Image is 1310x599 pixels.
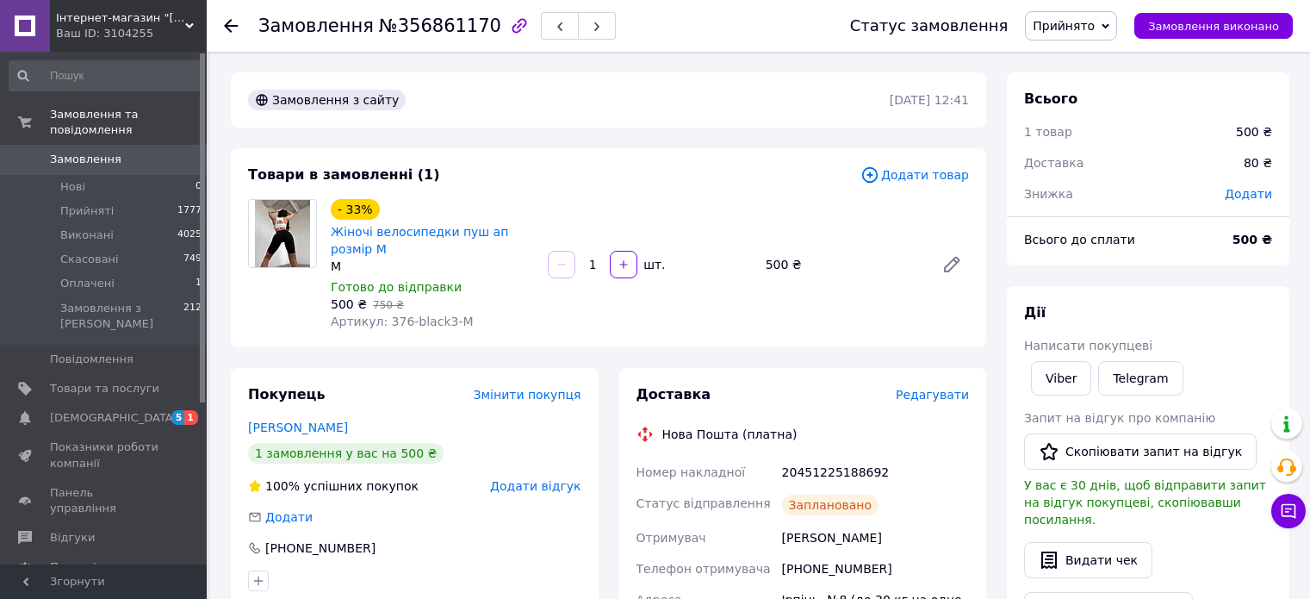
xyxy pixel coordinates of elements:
a: Telegram [1098,361,1183,396]
span: Товари та послуги [50,381,159,396]
span: Повідомлення [50,352,133,367]
a: Viber [1031,361,1091,396]
span: Дії [1024,304,1046,321]
span: Додати [1225,187,1272,201]
span: Знижка [1024,187,1073,201]
span: Додати [265,510,313,524]
div: - 33% [331,199,380,220]
div: успішних покупок [248,477,419,495]
span: Покупець [248,386,326,402]
span: Прийняті [60,203,114,219]
span: Запит на відгук про компанію [1024,411,1215,425]
span: 749 [183,252,202,267]
span: Написати покупцеві [1024,339,1152,353]
button: Скопіювати запит на відгук [1024,434,1257,470]
span: Артикул: 376-black3-M [331,315,474,328]
span: Відгуки [50,530,95,546]
span: Товари в замовленні (1) [248,166,440,183]
span: Показники роботи компанії [50,440,159,471]
span: 1777 [177,203,202,219]
button: Видати чек [1024,542,1152,578]
span: Готово до відправки [331,280,462,294]
span: Скасовані [60,252,119,267]
a: Редагувати [934,247,969,282]
span: Панель управління [50,485,159,516]
span: 0 [196,179,202,195]
span: Номер накладної [636,465,746,479]
span: Інтернет-магазин "Helen Bag" [56,10,185,26]
span: 1 товар [1024,125,1072,139]
span: 1 [184,410,198,425]
span: 1 [196,276,202,291]
time: [DATE] 12:41 [890,93,969,107]
span: Замовлення та повідомлення [50,107,207,138]
span: 4025 [177,228,202,243]
span: У вас є 30 днів, щоб відправити запит на відгук покупцеві, скопіювавши посилання. [1024,478,1266,527]
span: Змінити покупця [474,388,581,402]
span: Додати відгук [490,479,580,493]
span: 100% [265,479,300,493]
span: Доставка [1024,156,1083,170]
span: Виконані [60,228,114,243]
div: 20451225188692 [779,457,972,488]
div: Заплановано [782,495,879,515]
span: [DEMOGRAPHIC_DATA] [50,410,177,426]
span: Додати товар [860,165,969,184]
span: Покупці [50,559,96,575]
div: 80 ₴ [1233,144,1282,182]
span: Всього до сплати [1024,233,1135,246]
div: Ваш ID: 3104255 [56,26,207,41]
span: Редагувати [896,388,969,402]
div: шт. [639,256,667,273]
span: 750 ₴ [373,299,404,311]
span: Статус відправлення [636,496,771,510]
img: Жіночі велосипедки пуш ап розмір M [255,200,309,267]
div: M [331,258,534,275]
span: Отримувач [636,531,706,545]
div: Статус замовлення [850,17,1009,34]
div: Нова Пошта (платна) [658,426,802,443]
span: Прийнято [1033,19,1095,33]
span: Замовлення [258,16,374,36]
button: Замовлення виконано [1134,13,1293,39]
span: Всього [1024,90,1077,107]
span: №356861170 [379,16,501,36]
span: 212 [183,301,202,332]
button: Чат з покупцем [1271,494,1306,528]
b: 500 ₴ [1232,233,1272,246]
span: Телефон отримувача [636,562,771,576]
a: Жіночі велосипедки пуш ап розмір M [331,225,508,256]
span: 500 ₴ [331,297,367,311]
div: 500 ₴ [1236,123,1272,140]
div: Повернутися назад [224,17,238,34]
div: 500 ₴ [759,253,928,277]
div: Замовлення з сайту [248,90,406,110]
div: [PHONE_NUMBER] [779,553,972,584]
span: Нові [60,179,85,195]
div: [PERSON_NAME] [779,522,972,553]
a: [PERSON_NAME] [248,421,348,434]
span: Замовлення виконано [1148,20,1279,33]
input: Пошук [9,60,203,91]
span: 5 [171,410,185,425]
span: Замовлення з [PERSON_NAME] [60,301,183,332]
span: Доставка [636,386,711,402]
span: Замовлення [50,152,121,167]
span: Оплачені [60,276,115,291]
div: [PHONE_NUMBER] [264,540,377,557]
div: 1 замовлення у вас на 500 ₴ [248,443,444,464]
